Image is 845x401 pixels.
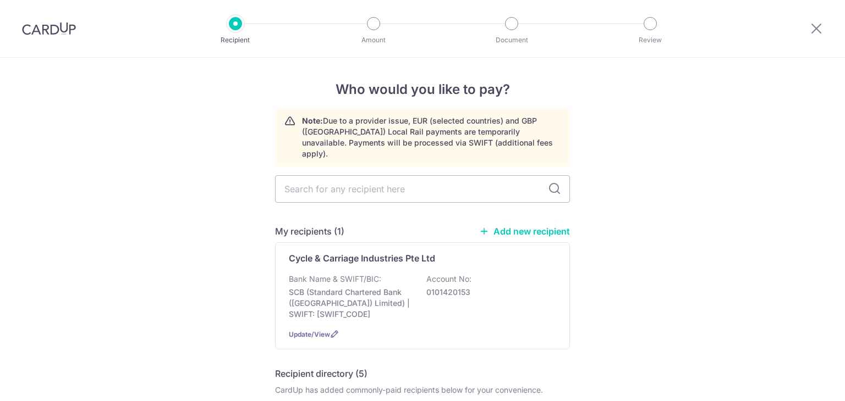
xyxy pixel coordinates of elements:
[775,368,834,396] iframe: Opens a widget where you can find more information
[289,252,435,265] p: Cycle & Carriage Industries Pte Ltd
[479,226,570,237] a: Add new recipient
[195,35,276,46] p: Recipient
[289,287,412,320] p: SCB (Standard Chartered Bank ([GEOGRAPHIC_DATA]) Limited) | SWIFT: [SWIFT_CODE]
[426,287,550,298] p: 0101420153
[275,385,570,396] div: CardUp has added commonly-paid recipients below for your convenience.
[302,116,323,125] strong: Note:
[333,35,414,46] p: Amount
[471,35,552,46] p: Document
[275,225,344,238] h5: My recipients (1)
[289,274,381,285] p: Bank Name & SWIFT/BIC:
[22,22,76,35] img: CardUp
[426,274,471,285] p: Account No:
[275,175,570,203] input: Search for any recipient here
[275,80,570,99] h4: Who would you like to pay?
[610,35,691,46] p: Review
[302,115,561,159] p: Due to a provider issue, EUR (selected countries) and GBP ([GEOGRAPHIC_DATA]) Local Rail payments...
[275,367,367,380] h5: Recipient directory (5)
[289,330,330,338] a: Update/View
